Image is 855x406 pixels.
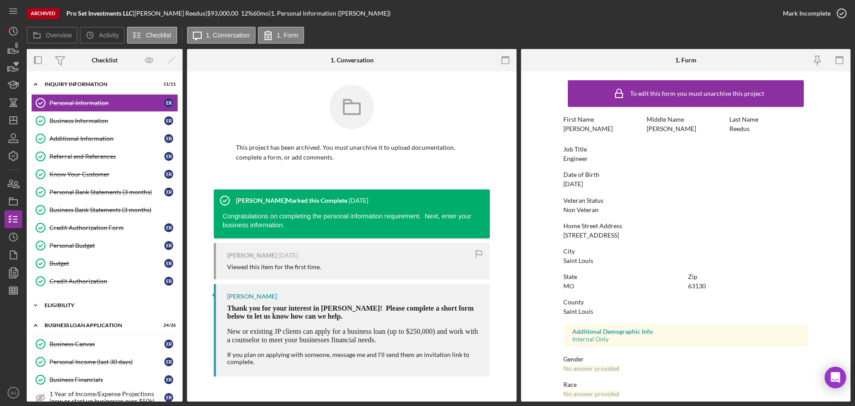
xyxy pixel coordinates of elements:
[349,197,368,204] time: 2025-04-24 22:03
[49,117,164,124] div: Business Information
[783,4,831,22] div: Mark Incomplete
[31,371,178,389] a: Business FinancialsER
[241,10,253,17] div: 12 %
[92,57,118,64] div: Checklist
[164,357,173,366] div: E R
[31,219,178,237] a: Credit Authorization FormER
[49,358,164,365] div: Personal Income (last 30 days)
[164,393,173,402] div: E R
[49,171,164,178] div: Know Your Customer
[164,241,173,250] div: E R
[278,252,298,259] time: 2025-03-28 17:50
[45,323,154,328] div: BUSINESS LOAN APPLICATION
[729,125,749,132] div: Reedus
[27,27,77,44] button: Overview
[563,116,642,123] div: First Name
[563,125,613,132] div: [PERSON_NAME]
[825,367,846,388] div: Open Intercom Messenger
[127,27,177,44] button: Checklist
[160,82,176,87] div: 11 / 11
[563,283,574,290] div: MO
[563,232,619,239] div: [STREET_ADDRESS]
[774,4,851,22] button: Mark Incomplete
[31,353,178,371] a: Personal Income (last 30 days)ER
[563,171,808,178] div: Date of Birth
[227,293,277,300] div: [PERSON_NAME]
[688,273,808,280] div: Zip
[563,390,619,398] div: No answer provided
[49,260,164,267] div: Budget
[164,98,173,107] div: E R
[31,272,178,290] a: Credit AuthorizationER
[31,112,178,130] a: Business InformationER
[31,237,178,254] a: Personal BudgetER
[45,82,154,87] div: INQUIRY INFORMATION
[563,197,808,204] div: Veteran Status
[99,32,118,39] label: Activity
[277,32,298,39] label: 1. Form
[563,381,808,388] div: Race
[563,206,598,213] div: Non Veteran
[164,277,173,286] div: E R
[31,94,178,112] a: Personal InformationER
[49,242,164,249] div: Personal Budget
[31,201,178,219] a: Business Bank Statements (3 months)
[164,116,173,125] div: E R
[207,10,241,17] div: $93,000.00
[164,259,173,268] div: E R
[563,365,619,372] div: No answer provided
[31,165,178,183] a: Know Your CustomerER
[46,32,72,39] label: Overview
[253,10,269,17] div: 60 mo
[27,8,59,19] div: Archived
[563,356,808,363] div: Gender
[31,254,178,272] a: BudgetER
[563,155,588,162] div: Engineer
[49,135,164,142] div: Additional Information
[49,206,178,213] div: Business Bank Statements (3 months)
[164,223,173,232] div: E R
[647,116,725,123] div: Middle Name
[4,384,22,402] button: SO
[563,273,684,280] div: State
[269,10,391,17] div: | 1. Personal Information ([PERSON_NAME])
[563,299,808,306] div: County
[146,32,171,39] label: Checklist
[31,183,178,201] a: Personal Bank Statements (3 months)ER
[66,10,134,17] div: |
[164,134,173,143] div: E R
[164,170,173,179] div: E R
[572,328,799,335] div: Additional Demographic Info
[572,336,799,343] div: Internal Only
[563,308,593,315] div: Saint Louis
[49,189,164,196] div: Personal Bank Statements (3 months)
[223,213,471,229] span: Congratulations on completing the personal information requirement. Next, enter your business inf...
[563,248,808,255] div: City
[31,335,178,353] a: Business CanvasER
[10,390,16,395] text: SO
[49,278,164,285] div: Credit Authorization
[729,116,808,123] div: Last Name
[49,376,164,383] div: Business Financials
[227,328,478,343] span: New or existing JP clients can apply for a business loan (up to $250,000) and work with a counsel...
[563,257,593,264] div: Saint Louis
[80,27,124,44] button: Activity
[563,146,808,153] div: Job Title
[227,351,481,365] div: If you plan on applying with someone, message me and I'll send them an invitation link to complete.
[227,304,474,320] span: Thank you for your interest in [PERSON_NAME]! Please complete a short form below to let us know h...
[164,340,173,349] div: E R
[49,153,164,160] div: Referral and References
[134,10,207,17] div: [PERSON_NAME] Reedus |
[49,99,164,107] div: Personal Information
[49,224,164,231] div: Credit Authorization Form
[187,27,256,44] button: 1. Conversation
[160,323,176,328] div: 24 / 26
[227,252,277,259] div: [PERSON_NAME]
[49,390,164,405] div: 1 Year of Income/Expense Projections (new or start up businesses over $50k)
[688,283,706,290] div: 63130
[330,57,374,64] div: 1. Conversation
[236,143,468,163] p: This project has been archived. You must unarchive it to upload documentation, complete a form, o...
[31,148,178,165] a: Referral and ReferencesER
[164,152,173,161] div: E R
[227,263,321,271] div: Viewed this item for the first time.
